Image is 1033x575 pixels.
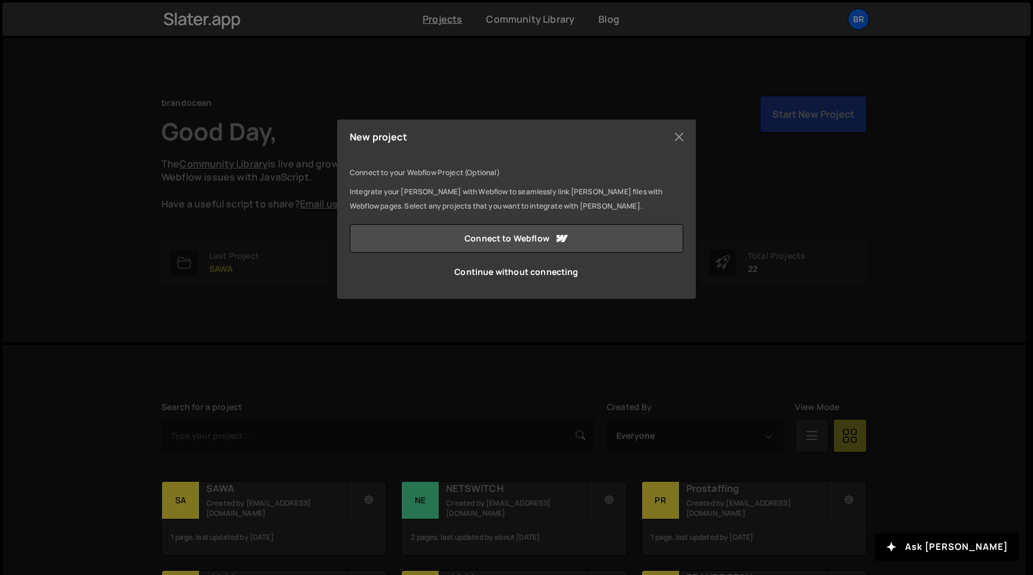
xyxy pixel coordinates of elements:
p: Integrate your [PERSON_NAME] with Webflow to seamlessly link [PERSON_NAME] files with Webflow pag... [350,185,683,213]
button: Ask [PERSON_NAME] [875,533,1019,561]
a: Connect to Webflow [350,224,683,253]
button: Close [670,128,688,146]
a: Continue without connecting [350,258,683,286]
p: Connect to your Webflow Project (Optional) [350,166,683,180]
h5: New project [350,132,407,142]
